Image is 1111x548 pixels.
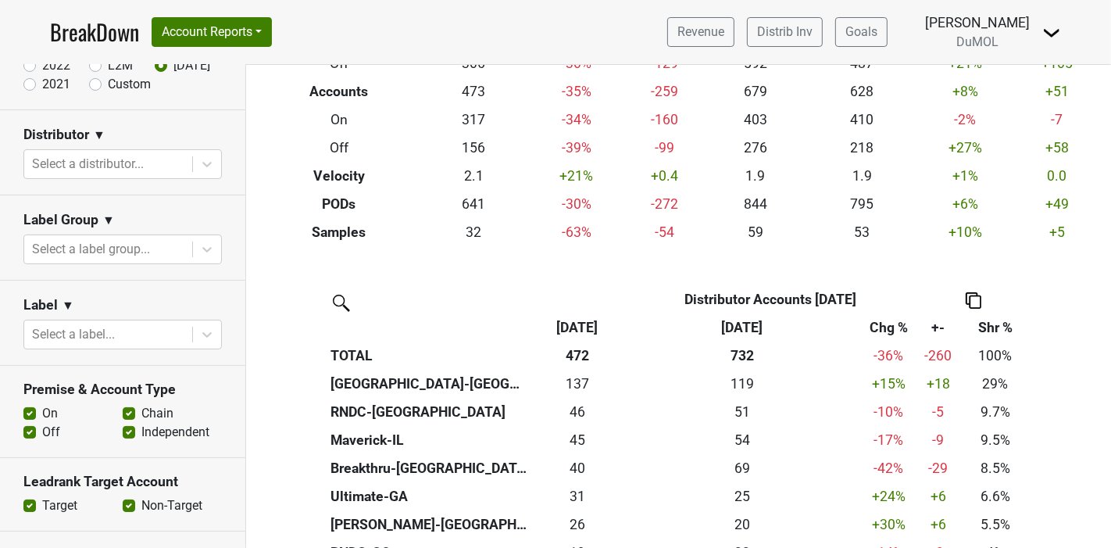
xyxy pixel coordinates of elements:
th: Chg %: activate to sort column ascending [860,313,916,342]
div: 31 [534,486,620,507]
td: 0.0 [1015,162,1099,190]
td: +6 % [915,190,1015,218]
td: 45 [531,426,623,454]
td: 1.9 [809,162,915,190]
div: 46 [534,402,620,422]
td: -42 % [860,454,916,482]
label: On [42,404,58,423]
h3: Leadrank Target Account [23,474,222,490]
td: -39 % [527,134,627,162]
td: -35 % [527,78,627,106]
td: +15 % [860,370,916,398]
td: -160 [627,106,702,134]
td: +1 % [915,162,1015,190]
div: 54 [627,430,857,450]
td: -34 % [527,106,627,134]
th: +-: activate to sort column ascending [916,313,959,342]
img: filter [327,289,352,314]
td: +58 [1015,134,1099,162]
td: 26 [531,510,623,539]
td: 473 [420,78,527,106]
td: +27 % [915,134,1015,162]
td: 29% [959,370,1031,398]
td: +8 % [915,78,1015,106]
td: 32 [420,218,527,246]
td: -30 % [527,190,627,218]
td: +49 [1015,190,1099,218]
td: 137 [531,370,623,398]
th: Aug '25: activate to sort column ascending [531,313,623,342]
div: 137 [534,374,620,394]
h3: Distributor [23,127,89,143]
td: 100% [959,342,1031,370]
th: 25 [623,482,860,510]
div: 40 [534,458,620,478]
td: 2.1 [420,162,527,190]
label: Target [42,496,77,515]
td: 844 [702,190,809,218]
td: 410 [809,106,915,134]
th: Velocity [258,162,420,190]
td: -99 [627,134,702,162]
td: 59 [702,218,809,246]
span: ▼ [102,211,115,230]
td: +24 % [860,482,916,510]
label: Chain [141,404,173,423]
a: Goals [835,17,888,47]
td: 5.5% [959,510,1031,539]
th: [GEOGRAPHIC_DATA]-[GEOGRAPHIC_DATA] [327,370,531,398]
th: Aug '24: activate to sort column ascending [623,313,860,342]
div: 25 [627,486,857,507]
h3: Label [23,297,58,313]
td: 46 [531,398,623,426]
button: Account Reports [152,17,272,47]
h3: Premise & Account Type [23,381,222,398]
td: 53 [809,218,915,246]
label: 2022 [42,56,70,75]
div: 51 [627,402,857,422]
td: -10 % [860,398,916,426]
td: 156 [420,134,527,162]
td: -54 [627,218,702,246]
th: Ultimate-GA [327,482,531,510]
th: PODs [258,190,420,218]
td: 6.6% [959,482,1031,510]
td: 40 [531,454,623,482]
td: +5 [1015,218,1099,246]
a: Distrib Inv [747,17,823,47]
td: +0.4 [627,162,702,190]
td: +30 % [860,510,916,539]
th: Shr %: activate to sort column ascending [959,313,1031,342]
td: 641 [420,190,527,218]
th: [PERSON_NAME]-[GEOGRAPHIC_DATA] [327,510,531,539]
th: 20 [623,510,860,539]
span: -260 [924,348,952,364]
td: +10 % [915,218,1015,246]
div: +18 [920,374,956,394]
td: 317 [420,106,527,134]
th: TOTAL [327,342,531,370]
div: -9 [920,430,956,450]
td: 1.9 [702,162,809,190]
th: Off [258,134,420,162]
th: RNDC-[GEOGRAPHIC_DATA] [327,398,531,426]
td: 679 [702,78,809,106]
label: Off [42,423,60,442]
img: Copy to clipboard [966,292,981,309]
div: 26 [534,514,620,535]
td: -17 % [860,426,916,454]
th: Breakthru-[GEOGRAPHIC_DATA] [327,454,531,482]
td: 628 [809,78,915,106]
th: &nbsp;: activate to sort column ascending [327,313,531,342]
th: 119 [623,370,860,398]
td: 9.5% [959,426,1031,454]
td: 9.7% [959,398,1031,426]
a: Revenue [667,17,734,47]
td: +51 [1015,78,1099,106]
td: 8.5% [959,454,1031,482]
div: 20 [627,514,857,535]
th: Maverick-IL [327,426,531,454]
th: 69 [623,454,860,482]
td: 218 [809,134,915,162]
label: Non-Target [141,496,202,515]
